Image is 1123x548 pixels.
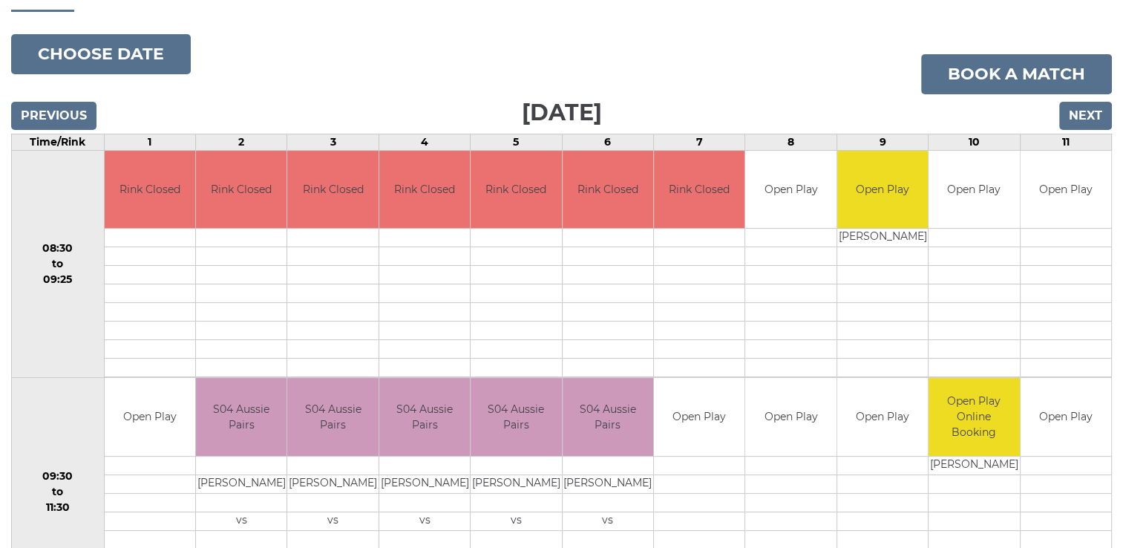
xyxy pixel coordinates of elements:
[563,151,653,229] td: Rink Closed
[1021,151,1112,229] td: Open Play
[929,134,1020,150] td: 10
[12,134,105,150] td: Time/Rink
[563,512,653,530] td: vs
[929,456,1019,474] td: [PERSON_NAME]
[12,150,105,378] td: 08:30 to 09:25
[471,151,561,229] td: Rink Closed
[287,134,379,150] td: 3
[379,378,470,456] td: S04 Aussie Pairs
[471,378,561,456] td: S04 Aussie Pairs
[653,134,744,150] td: 7
[745,134,836,150] td: 8
[1020,134,1112,150] td: 11
[1059,102,1112,130] input: Next
[654,378,744,456] td: Open Play
[471,474,561,493] td: [PERSON_NAME]
[196,151,287,229] td: Rink Closed
[563,474,653,493] td: [PERSON_NAME]
[837,151,928,229] td: Open Play
[287,512,378,530] td: vs
[196,378,287,456] td: S04 Aussie Pairs
[562,134,653,150] td: 6
[836,134,928,150] td: 9
[379,512,470,530] td: vs
[379,134,470,150] td: 4
[105,378,195,456] td: Open Play
[196,474,287,493] td: [PERSON_NAME]
[104,134,195,150] td: 1
[195,134,287,150] td: 2
[379,474,470,493] td: [PERSON_NAME]
[563,378,653,456] td: S04 Aussie Pairs
[837,378,928,456] td: Open Play
[287,474,378,493] td: [PERSON_NAME]
[287,378,378,456] td: S04 Aussie Pairs
[1021,378,1112,456] td: Open Play
[379,151,470,229] td: Rink Closed
[745,151,836,229] td: Open Play
[471,512,561,530] td: vs
[921,54,1112,94] a: Book a match
[11,34,191,74] button: Choose date
[196,512,287,530] td: vs
[11,102,96,130] input: Previous
[654,151,744,229] td: Rink Closed
[929,151,1019,229] td: Open Play
[471,134,562,150] td: 5
[105,151,195,229] td: Rink Closed
[745,378,836,456] td: Open Play
[287,151,378,229] td: Rink Closed
[837,229,928,247] td: [PERSON_NAME]
[929,378,1019,456] td: Open Play Online Booking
